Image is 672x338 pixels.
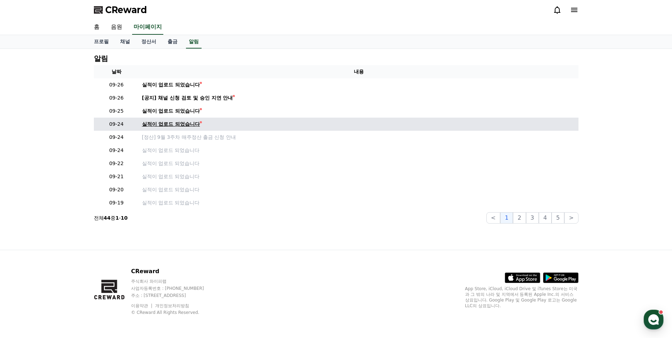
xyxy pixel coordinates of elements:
p: App Store, iCloud, iCloud Drive 및 iTunes Store는 미국과 그 밖의 나라 및 지역에서 등록된 Apple Inc.의 서비스 상표입니다. Goo... [465,286,578,309]
th: 내용 [139,65,578,78]
a: 실적이 업로드 되었습니다 [142,147,576,154]
div: 실적이 업로드 되었습니다 [142,81,200,89]
a: 프로필 [88,35,114,49]
p: 09-19 [97,199,136,207]
span: 홈 [22,235,27,241]
a: 개인정보처리방침 [155,303,189,308]
a: 실적이 업로드 되었습니다 [142,81,576,89]
h4: 알림 [94,55,108,62]
a: 정산서 [136,35,162,49]
p: CReward [131,267,218,276]
p: 09-25 [97,107,136,115]
a: 설정 [91,225,136,242]
p: 09-20 [97,186,136,193]
p: 주식회사 와이피랩 [131,278,218,284]
a: 실적이 업로드 되었습니다 [142,160,576,167]
a: 실적이 업로드 되었습니다 [142,107,576,115]
a: 홈 [2,225,47,242]
button: 4 [539,212,552,224]
button: 1 [500,212,513,224]
th: 날짜 [94,65,139,78]
p: 09-24 [97,134,136,141]
a: 실적이 업로드 되었습니다 [142,120,576,128]
a: [공지] 채널 신청 검토 및 승인 지연 안내 [142,94,576,102]
p: 09-22 [97,160,136,167]
button: 3 [526,212,539,224]
a: 실적이 업로드 되었습니다 [142,186,576,193]
a: 채널 [114,35,136,49]
a: CReward [94,4,147,16]
button: > [564,212,578,224]
a: 홈 [88,20,105,35]
a: 음원 [105,20,128,35]
p: 주소 : [STREET_ADDRESS] [131,293,218,298]
a: 실적이 업로드 되었습니다 [142,199,576,207]
span: 대화 [65,236,73,241]
a: 실적이 업로드 되었습니다 [142,173,576,180]
strong: 1 [115,215,119,221]
p: 09-26 [97,81,136,89]
span: CReward [105,4,147,16]
p: 전체 중 - [94,214,128,221]
p: 09-26 [97,94,136,102]
div: 실적이 업로드 되었습니다 [142,120,200,128]
div: [공지] 채널 신청 검토 및 승인 지연 안내 [142,94,233,102]
div: 실적이 업로드 되었습니다 [142,107,200,115]
a: 이용약관 [131,303,153,308]
a: 출금 [162,35,183,49]
a: 대화 [47,225,91,242]
a: 마이페이지 [132,20,163,35]
span: 설정 [109,235,118,241]
button: 5 [552,212,564,224]
a: 알림 [186,35,202,49]
p: 09-24 [97,120,136,128]
strong: 10 [121,215,128,221]
p: © CReward All Rights Reserved. [131,310,218,315]
button: < [486,212,500,224]
strong: 44 [104,215,111,221]
p: 09-24 [97,147,136,154]
button: 2 [513,212,526,224]
p: 09-21 [97,173,136,180]
a: [정산] 9월 3주차 매주정산 출금 신청 안내 [142,134,576,141]
p: 사업자등록번호 : [PHONE_NUMBER] [131,286,218,291]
